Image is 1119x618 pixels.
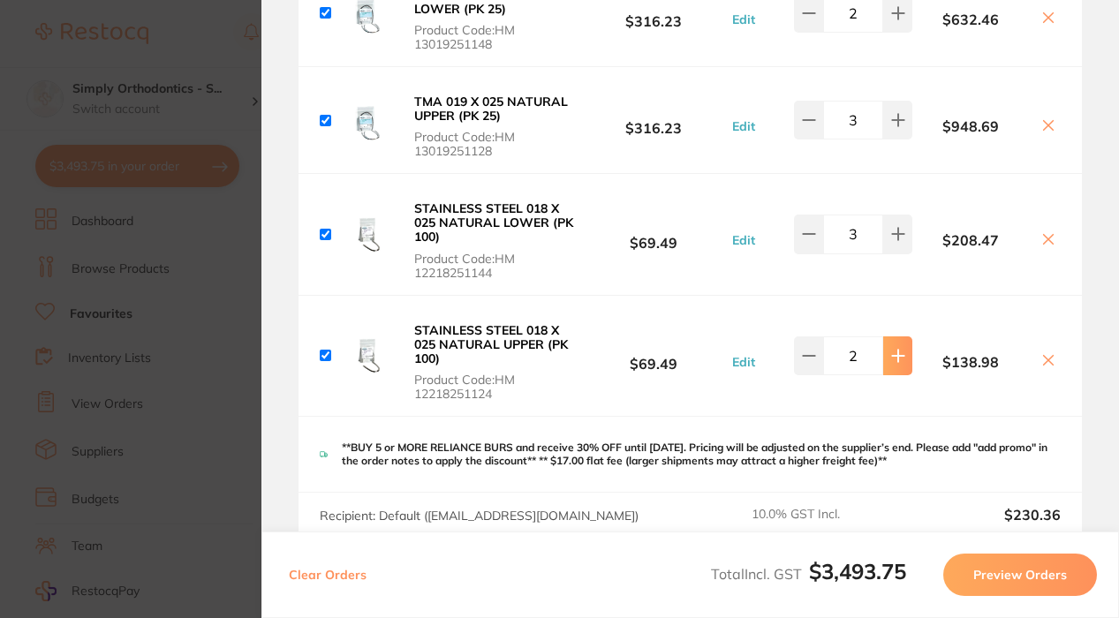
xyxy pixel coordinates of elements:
b: $208.47 [912,232,1029,248]
span: Product Code: HM 12218251124 [414,373,574,401]
button: STAINLESS STEEL 018 X 025 NATURAL LOWER (PK 100) Product Code:HM 12218251144 [409,200,579,280]
b: $69.49 [579,218,728,251]
button: Edit [727,232,760,248]
b: $632.46 [912,11,1029,27]
span: 10.0 % GST Incl. [752,507,899,545]
img: ZnhidTY4ZA [338,328,395,384]
b: $316.23 [579,104,728,137]
button: Edit [727,118,760,134]
span: Total Incl. GST [711,565,906,583]
b: $948.69 [912,118,1029,134]
span: Product Code: HM 12218251144 [414,252,574,280]
button: STAINLESS STEEL 018 X 025 NATURAL UPPER (PK 100) Product Code:HM 12218251124 [409,322,579,402]
button: Edit [727,11,760,27]
b: STAINLESS STEEL 018 X 025 NATURAL UPPER (PK 100) [414,322,568,366]
button: TMA 019 X 025 NATURAL UPPER (PK 25) Product Code:HM 13019251128 [409,94,579,159]
img: MW9vdnl6cg [338,92,395,148]
output: $230.36 [913,507,1061,545]
span: Product Code: HM 13019251148 [414,23,574,51]
p: **BUY 5 or MORE RELIANCE BURS and receive 30% OFF until [DATE]. Pricing will be adjusted on the s... [342,441,1061,467]
b: TMA 019 X 025 NATURAL UPPER (PK 25) [414,94,568,124]
img: cHUyNWU1Nw [338,207,395,263]
span: Product Code: HM 13019251128 [414,130,574,158]
button: Clear Orders [284,554,372,596]
b: $138.98 [912,354,1029,370]
b: $69.49 [579,340,728,373]
button: Edit [727,354,760,370]
span: Recipient: Default ( [EMAIL_ADDRESS][DOMAIN_NAME] ) [320,508,639,524]
b: STAINLESS STEEL 018 X 025 NATURAL LOWER (PK 100) [414,200,573,245]
b: $3,493.75 [809,558,906,584]
button: Preview Orders [943,554,1097,596]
